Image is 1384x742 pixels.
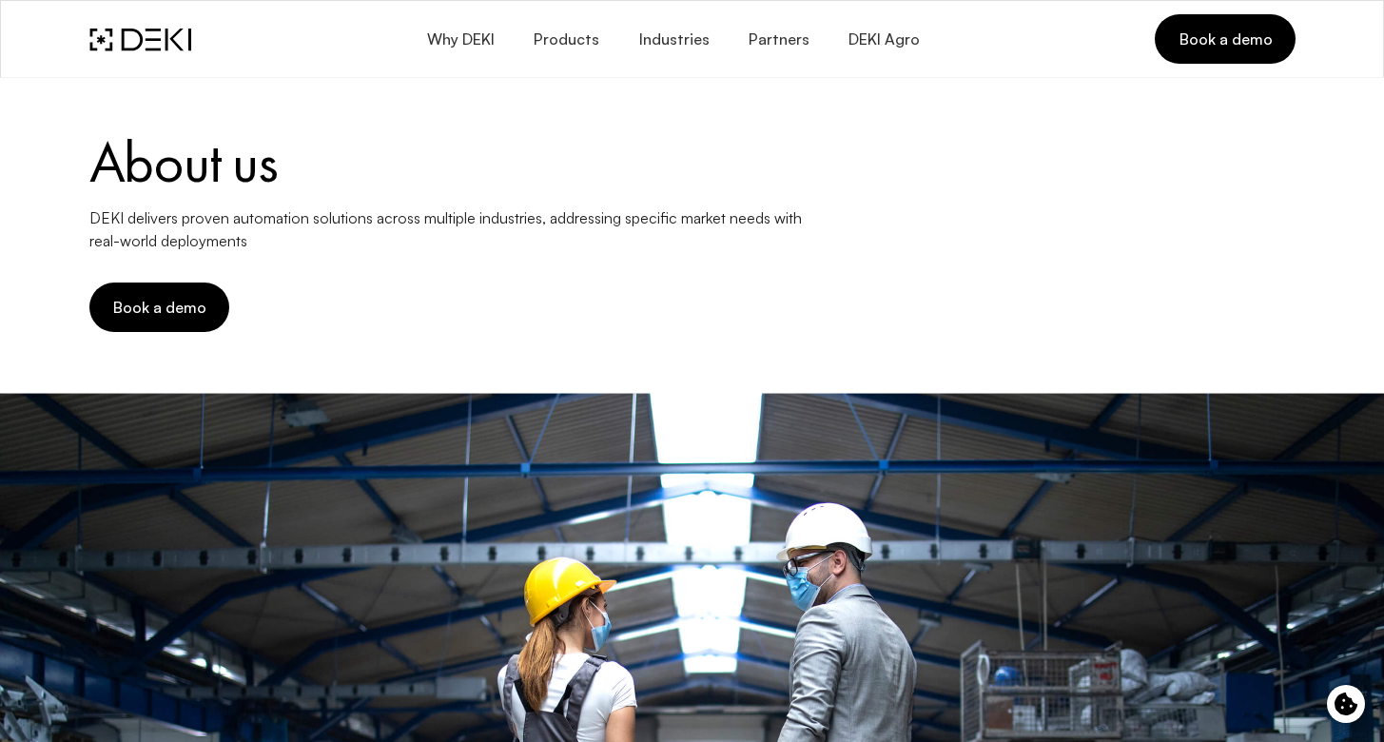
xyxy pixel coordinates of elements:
[828,17,939,62] a: DEKI Agro
[514,17,618,62] button: Products
[89,283,229,332] button: Book a demo
[425,30,494,49] span: Why DEKI
[406,17,513,62] button: Why DEKI
[89,206,822,252] p: DEKI delivers proven automation solutions across multiple industries, addressing specific market ...
[848,30,920,49] span: DEKI Agro
[729,17,828,62] a: Partners
[1178,29,1272,49] span: Book a demo
[1327,685,1365,723] button: Cookie control
[533,30,599,49] span: Products
[618,17,728,62] button: Industries
[1155,14,1295,64] a: Book a demo
[748,30,809,49] span: Partners
[89,28,191,51] img: DEKI Logo
[112,297,206,318] span: Book a demo
[89,133,1296,191] h1: About us
[637,30,709,49] span: Industries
